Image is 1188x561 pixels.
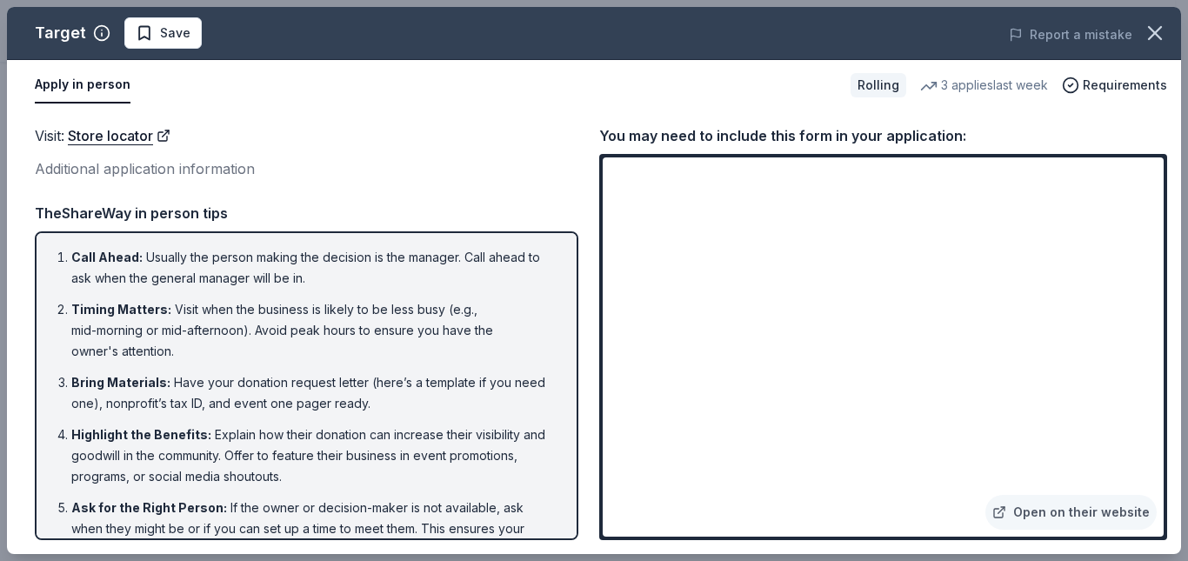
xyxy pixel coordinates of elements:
[71,247,552,289] li: Usually the person making the decision is the manager. Call ahead to ask when the general manager...
[71,302,171,317] span: Timing Matters :
[71,427,211,442] span: Highlight the Benefits :
[35,67,130,104] button: Apply in person
[851,73,906,97] div: Rolling
[1083,75,1167,96] span: Requirements
[35,124,578,147] div: Visit :
[35,157,578,180] div: Additional application information
[35,202,578,224] div: TheShareWay in person tips
[599,124,1167,147] div: You may need to include this form in your application:
[985,495,1157,530] a: Open on their website
[1062,75,1167,96] button: Requirements
[71,372,552,414] li: Have your donation request letter (here’s a template if you need one), nonprofit’s tax ID, and ev...
[1009,24,1132,45] button: Report a mistake
[71,498,552,560] li: If the owner or decision-maker is not available, ask when they might be or if you can set up a ti...
[124,17,202,49] button: Save
[71,250,143,264] span: Call Ahead :
[71,299,552,362] li: Visit when the business is likely to be less busy (e.g., mid-morning or mid-afternoon). Avoid pea...
[71,424,552,487] li: Explain how their donation can increase their visibility and goodwill in the community. Offer to ...
[71,500,227,515] span: Ask for the Right Person :
[920,75,1048,96] div: 3 applies last week
[160,23,190,43] span: Save
[35,19,86,47] div: Target
[71,375,170,390] span: Bring Materials :
[68,124,170,147] a: Store locator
